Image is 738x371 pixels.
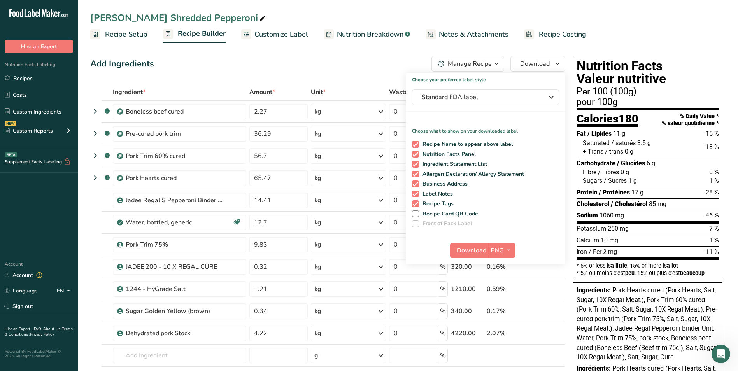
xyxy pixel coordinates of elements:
[311,87,326,97] span: Unit
[577,189,597,196] span: Protein
[577,260,719,276] section: * 5% or less is , 15% or more is
[451,284,484,294] div: 1210.00
[419,191,453,198] span: Label Notes
[583,168,596,176] span: Fibre
[117,153,123,159] img: Sub Recipe
[709,168,719,176] span: 0 %
[314,306,321,316] div: kg
[577,236,599,244] span: Calcium
[709,225,719,232] span: 7 %
[487,329,528,338] div: 2.07%
[422,93,538,102] span: Standard FDA label
[577,225,606,232] span: Potassium
[706,212,719,219] span: 46 %
[126,129,223,138] div: Pre-cured pork trim
[577,248,587,255] span: Iron
[448,59,492,68] div: Manage Recipe
[5,121,16,126] div: NEW
[539,29,586,40] span: Recipe Costing
[314,262,321,271] div: kg
[631,189,643,196] span: 17 g
[487,306,528,316] div: 0.17%
[406,121,565,135] p: Choose what to show on your downloaded label
[577,212,598,219] span: Sodium
[577,113,638,128] div: Calories
[487,262,528,271] div: 0.16%
[451,306,484,316] div: 340.00
[577,159,615,167] span: Carbohydrate
[90,11,267,25] div: [PERSON_NAME] Shredded Pepperoni
[621,168,629,176] span: 0 g
[419,171,524,178] span: Allergen Declaration/ Allergy Statement
[491,246,504,255] span: PNG
[324,26,410,43] a: Nutrition Breakdown
[113,87,145,97] span: Ingredient
[5,127,53,135] div: Custom Reports
[613,130,625,137] span: 11 g
[487,284,528,294] div: 0.59%
[649,200,666,208] span: 85 mg
[601,236,618,244] span: 10 mg
[126,329,223,338] div: Dehydrated pork Stock
[126,196,223,205] div: Jadee Regal S Pepperoni Binder Unit
[314,151,321,161] div: kg
[5,40,73,53] button: Hire an Expert
[412,89,559,105] button: Standard FDA label
[439,29,508,40] span: Notes & Attachments
[57,286,73,296] div: EN
[589,248,601,255] span: / Fer
[524,26,586,43] a: Recipe Costing
[419,141,513,148] span: Recipe Name to appear above label
[5,284,38,297] a: Language
[625,148,633,155] span: 0 g
[577,200,609,208] span: Cholesterol
[126,218,223,227] div: Water, bottled, generic
[126,107,223,116] div: Boneless beef cured
[117,109,123,115] img: Sub Recipe
[126,306,223,316] div: Sugar Golden Yellow (brown)
[126,151,223,161] div: Pork Trim 60% cured
[583,139,610,147] span: Saturated
[587,130,612,137] span: / Lipides
[314,329,321,338] div: kg
[113,348,246,363] input: Add Ingredient
[605,148,623,155] span: / trans
[117,175,123,181] img: Sub Recipe
[5,349,73,359] div: Powered By FoodLabelMaker © 2025 All Rights Reserved
[611,200,647,208] span: / Cholestérol
[314,173,321,183] div: kg
[419,210,479,217] span: Recipe Card QR Code
[314,240,321,249] div: kg
[126,284,223,294] div: 1244 - HyGrade Salt
[90,58,154,70] div: Add Ingredients
[426,26,508,43] a: Notes & Attachments
[600,212,624,219] span: 1060 mg
[611,139,636,147] span: / saturés
[419,200,454,207] span: Recipe Tags
[34,326,43,332] a: FAQ .
[249,87,275,97] span: Amount
[619,112,638,125] span: 180
[628,177,637,184] span: 1 g
[577,59,719,86] h1: Nutrition Facts Valeur nutritive
[389,87,417,97] div: Waste
[577,287,611,294] span: Ingredients:
[712,345,730,363] iframe: Intercom live chat
[451,262,484,271] div: 320.00
[419,161,487,168] span: Ingredient Statement List
[117,131,123,137] img: Sub Recipe
[43,326,62,332] a: About Us .
[406,73,565,83] h1: Choose your preferred label style
[5,326,73,337] a: Terms & Conditions .
[337,29,403,40] span: Nutrition Breakdown
[450,243,488,258] button: Download
[598,168,619,176] span: / Fibres
[577,130,586,137] span: Fat
[577,87,719,96] div: Per 100 (100g)
[706,189,719,196] span: 28 %
[90,26,147,43] a: Recipe Setup
[709,177,719,184] span: 1 %
[520,59,550,68] span: Download
[603,248,617,255] span: 2 mg
[314,107,321,116] div: kg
